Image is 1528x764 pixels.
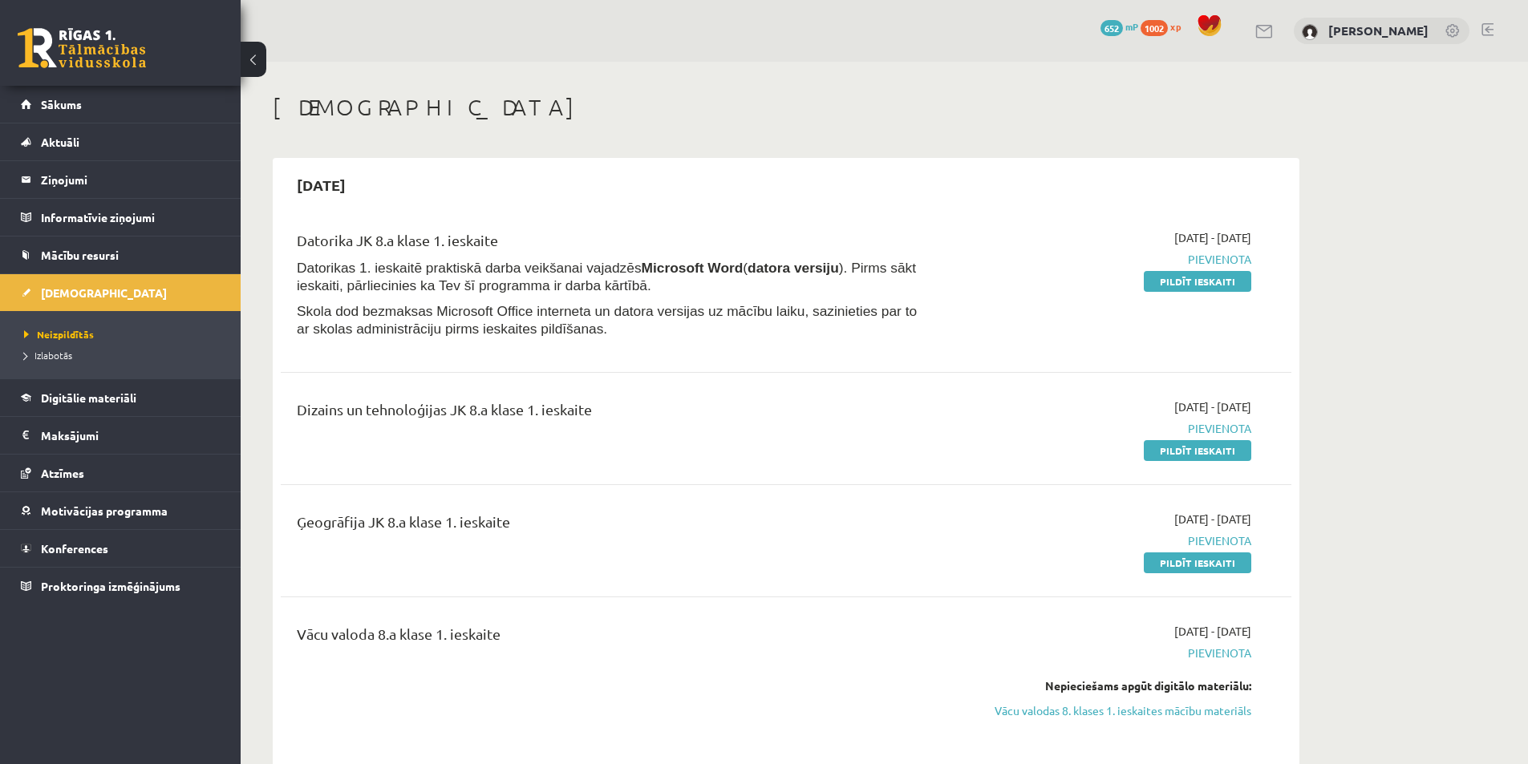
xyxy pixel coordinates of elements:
a: Motivācijas programma [21,492,221,529]
h1: [DEMOGRAPHIC_DATA] [273,94,1299,121]
span: Digitālie materiāli [41,390,136,405]
span: Neizpildītās [24,328,94,341]
a: Izlabotās [24,348,225,362]
span: Pievienota [949,532,1251,549]
a: Neizpildītās [24,327,225,342]
a: Sākums [21,86,221,123]
a: [DEMOGRAPHIC_DATA] [21,274,221,311]
span: [DEMOGRAPHIC_DATA] [41,285,167,300]
span: Pievienota [949,251,1251,268]
span: 652 [1100,20,1123,36]
span: Izlabotās [24,349,72,362]
span: Aktuāli [41,135,79,149]
span: Pievienota [949,645,1251,661]
span: Datorikas 1. ieskaitē praktiskā darba veikšanai vajadzēs ( ). Pirms sākt ieskaiti, pārliecinies k... [297,260,916,293]
span: [DATE] - [DATE] [1174,229,1251,246]
a: Mācību resursi [21,236,221,273]
a: Informatīvie ziņojumi [21,199,221,236]
legend: Informatīvie ziņojumi [41,199,221,236]
a: Digitālie materiāli [21,379,221,416]
span: [DATE] - [DATE] [1174,398,1251,415]
span: 1002 [1141,20,1168,36]
a: Vācu valodas 8. klases 1. ieskaites mācību materiāls [949,702,1251,719]
a: Maksājumi [21,417,221,454]
div: Ģeogrāfija JK 8.a klase 1. ieskaite [297,511,925,540]
h2: [DATE] [281,166,362,204]
span: Atzīmes [41,466,84,480]
span: [DATE] - [DATE] [1174,511,1251,528]
a: Ziņojumi [21,161,221,198]
b: Microsoft Word [642,260,744,276]
b: datora versiju [748,260,839,276]
span: Sākums [41,97,82,111]
span: Motivācijas programma [41,503,168,518]
div: Vācu valoda 8.a klase 1. ieskaite [297,623,925,653]
span: [DATE] - [DATE] [1174,623,1251,640]
span: Konferences [41,541,108,556]
a: Aktuāli [21,123,221,160]
a: Rīgas 1. Tālmācības vidusskola [18,28,146,68]
span: Pievienota [949,420,1251,437]
span: mP [1125,20,1138,33]
a: 652 mP [1100,20,1138,33]
a: Pildīt ieskaiti [1144,552,1251,573]
legend: Maksājumi [41,417,221,454]
legend: Ziņojumi [41,161,221,198]
img: Alise Dilevka [1302,24,1318,40]
div: Dizains un tehnoloģijas JK 8.a klase 1. ieskaite [297,398,925,428]
div: Nepieciešams apgūt digitālo materiālu: [949,677,1251,694]
span: Skola dod bezmaksas Microsoft Office interneta un datora versijas uz mācību laiku, sazinieties pa... [297,303,917,337]
span: Mācību resursi [41,248,119,262]
a: [PERSON_NAME] [1328,22,1429,38]
span: Proktoringa izmēģinājums [41,579,180,593]
a: 1002 xp [1141,20,1189,33]
a: Pildīt ieskaiti [1144,440,1251,461]
span: xp [1170,20,1181,33]
div: Datorika JK 8.a klase 1. ieskaite [297,229,925,259]
a: Konferences [21,530,221,567]
a: Pildīt ieskaiti [1144,271,1251,292]
a: Proktoringa izmēģinājums [21,568,221,604]
a: Atzīmes [21,455,221,491]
